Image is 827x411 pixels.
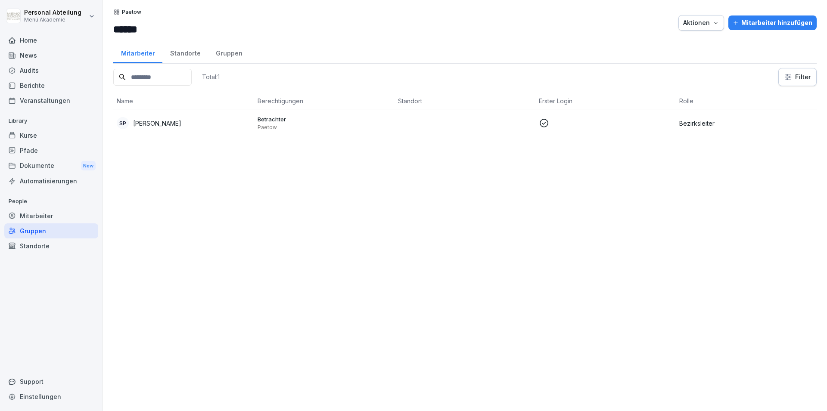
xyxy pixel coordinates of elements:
[24,17,81,23] p: Menü Akademie
[679,119,813,128] p: Bezirksleiter
[162,41,208,63] a: Standorte
[24,9,81,16] p: Personal Abteilung
[4,114,98,128] p: Library
[728,15,817,30] button: Mitarbeiter hinzufügen
[733,18,812,28] div: Mitarbeiter hinzufügen
[117,117,129,129] div: SP
[122,9,141,15] p: Paetow
[4,143,98,158] a: Pfade
[4,389,98,404] a: Einstellungen
[113,41,162,63] a: Mitarbeiter
[81,161,96,171] div: New
[4,33,98,48] a: Home
[4,173,98,189] a: Automatisierungen
[535,93,676,109] th: Erster Login
[208,41,250,63] a: Gruppen
[4,158,98,174] a: DokumenteNew
[4,93,98,108] a: Veranstaltungen
[4,63,98,78] a: Audits
[678,15,724,31] button: Aktionen
[784,73,811,81] div: Filter
[258,115,392,123] p: Betrachter
[4,48,98,63] a: News
[133,119,181,128] p: [PERSON_NAME]
[4,238,98,253] a: Standorte
[395,93,535,109] th: Standort
[113,93,254,109] th: Name
[258,124,392,131] p: Paetow
[4,78,98,93] a: Berichte
[4,208,98,223] a: Mitarbeiter
[4,195,98,208] p: People
[4,374,98,389] div: Support
[4,128,98,143] a: Kurse
[683,18,719,28] div: Aktionen
[4,223,98,238] a: Gruppen
[676,93,817,109] th: Rolle
[779,68,816,86] button: Filter
[202,73,220,81] p: Total: 1
[4,158,98,174] div: Dokumente
[254,93,395,109] th: Berechtigungen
